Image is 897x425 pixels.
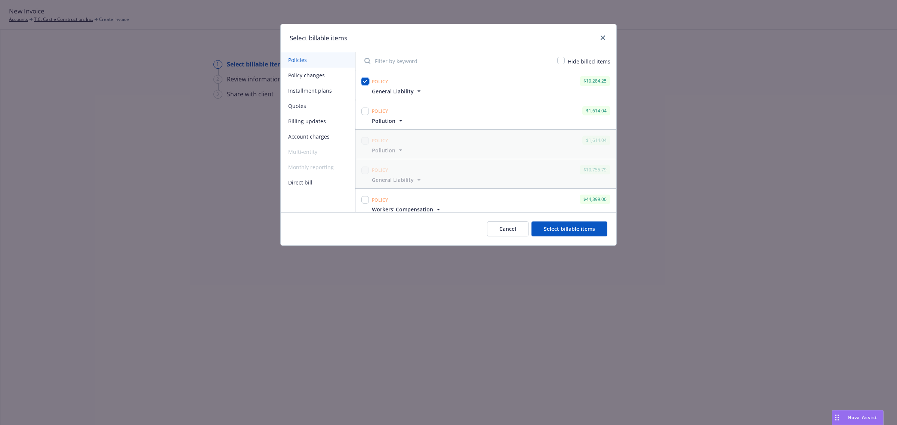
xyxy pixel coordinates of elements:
span: Policy$10,755.79General Liability [355,159,616,188]
span: Monthly reporting [281,159,355,175]
span: Policy [372,197,388,203]
div: $10,284.25 [580,76,610,86]
span: Hide billed items [568,58,610,65]
button: Workers' Compensation [372,205,442,213]
div: Drag to move [832,410,842,425]
div: $10,755.79 [580,165,610,174]
div: $1,614.04 [582,136,610,145]
h1: Select billable items [290,33,347,43]
button: Select billable items [531,221,607,236]
div: $1,614.04 [582,106,610,115]
button: Nova Assist [832,410,884,425]
button: Cancel [487,221,528,236]
span: Multi-entity [281,144,355,159]
button: Pollution [372,146,404,154]
a: close [598,33,607,42]
button: Direct bill [281,175,355,190]
button: Policy changes [281,68,355,83]
span: Pollution [372,117,395,125]
button: Pollution [372,117,404,125]
span: General Liability [372,87,414,95]
button: General Liability [372,87,423,95]
span: Policy$1,614.04Pollution [355,130,616,159]
button: Billing updates [281,114,355,129]
span: Policy [372,78,388,85]
span: Policy [372,167,388,173]
button: Account charges [281,129,355,144]
button: General Liability [372,176,423,184]
span: Nova Assist [848,414,877,421]
span: General Liability [372,176,414,184]
button: Policies [281,52,355,68]
span: Policy [372,108,388,114]
span: Pollution [372,146,395,154]
span: Policy [372,137,388,144]
span: Workers' Compensation [372,205,433,213]
div: $44,399.00 [580,195,610,204]
input: Filter by keyword [360,53,553,68]
button: Quotes [281,98,355,114]
button: Installment plans [281,83,355,98]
